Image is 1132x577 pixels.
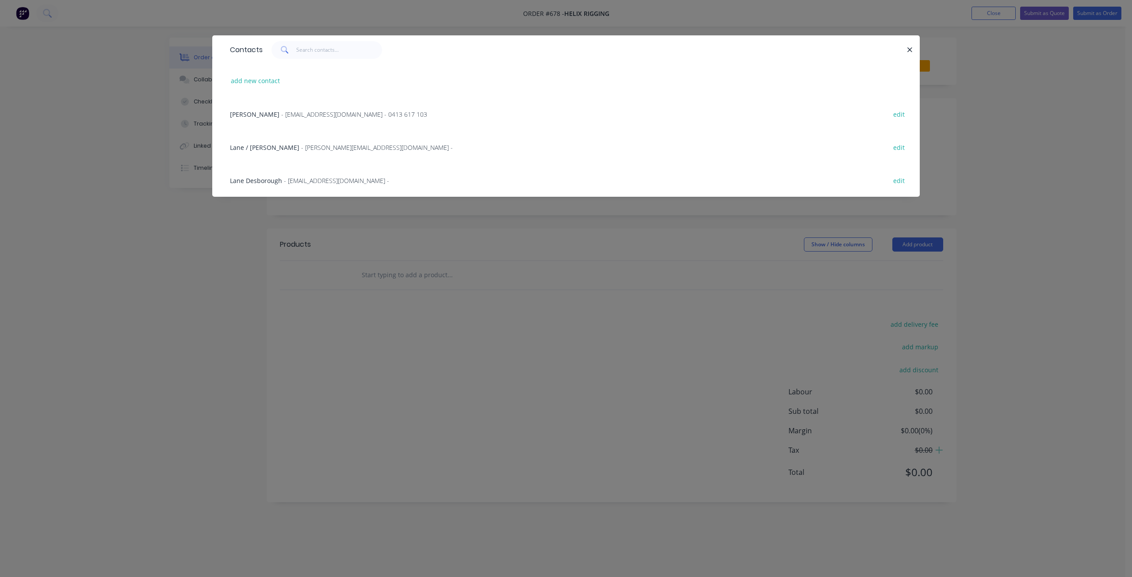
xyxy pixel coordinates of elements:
[226,36,263,64] div: Contacts
[301,143,453,152] span: - [PERSON_NAME][EMAIL_ADDRESS][DOMAIN_NAME] -
[888,174,909,186] button: edit
[226,75,285,87] button: add new contact
[230,176,282,185] span: Lane Desborough
[888,108,909,120] button: edit
[296,41,382,59] input: Search contacts...
[230,143,299,152] span: Lane / [PERSON_NAME]
[888,141,909,153] button: edit
[284,176,389,185] span: - [EMAIL_ADDRESS][DOMAIN_NAME] -
[281,110,427,118] span: - [EMAIL_ADDRESS][DOMAIN_NAME] - 0413 617 103
[230,110,279,118] span: [PERSON_NAME]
